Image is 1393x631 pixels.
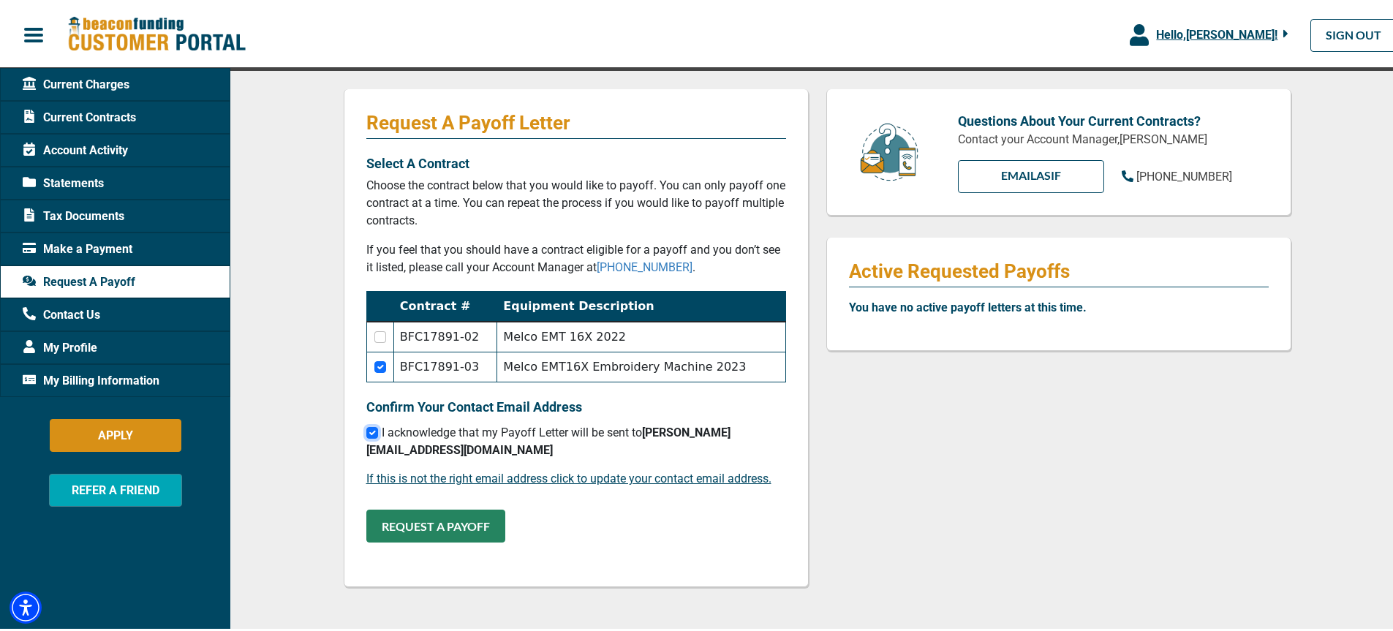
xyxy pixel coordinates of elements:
[958,109,1269,129] p: Questions About Your Current Contracts?
[23,140,128,157] span: Account Activity
[393,290,497,320] th: Contract #
[366,239,786,274] p: If you feel that you should have a contract eligible for a payoff and you don’t see it listed, pl...
[10,589,42,621] div: Accessibility Menu
[366,469,771,483] a: If this is not the right email address click to update your contact email address.
[366,507,505,540] button: REQUEST A PAYOFF
[23,74,129,91] span: Current Charges
[23,173,104,190] span: Statements
[497,350,785,380] td: Melco EMT16X Embroidery Machine 2023
[856,120,922,181] img: customer-service.png
[849,298,1087,312] b: You have no active payoff letters at this time.
[1136,167,1232,181] span: [PHONE_NUMBER]
[23,205,124,223] span: Tax Documents
[958,129,1269,146] p: Contact your Account Manager, [PERSON_NAME]
[366,109,786,132] p: Request A Payoff Letter
[497,290,785,320] th: Equipment Description
[958,158,1104,191] a: EMAILAsif
[49,472,182,505] button: REFER A FRIEND
[1156,26,1277,39] span: Hello, [PERSON_NAME] !
[497,320,785,350] td: Melco EMT 16X 2022
[23,107,136,124] span: Current Contracts
[67,14,246,51] img: Beacon Funding Customer Portal Logo
[366,423,731,455] span: I acknowledge that my Payoff Letter will be sent to
[393,350,497,380] td: BFC17891-03
[23,370,159,388] span: My Billing Information
[366,175,786,227] p: Choose the contract below that you would like to payoff. You can only payoff one contract at a ti...
[50,417,181,450] button: APPLY
[1122,166,1232,184] a: [PHONE_NUMBER]
[366,395,786,415] p: Confirm Your Contact Email Address
[849,257,1269,281] p: Active Requested Payoffs
[23,337,97,355] span: My Profile
[597,258,692,272] a: [PHONE_NUMBER]
[23,238,132,256] span: Make a Payment
[366,151,786,171] p: Select A Contract
[23,271,135,289] span: Request A Payoff
[23,304,100,322] span: Contact Us
[393,320,497,350] td: BFC17891-02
